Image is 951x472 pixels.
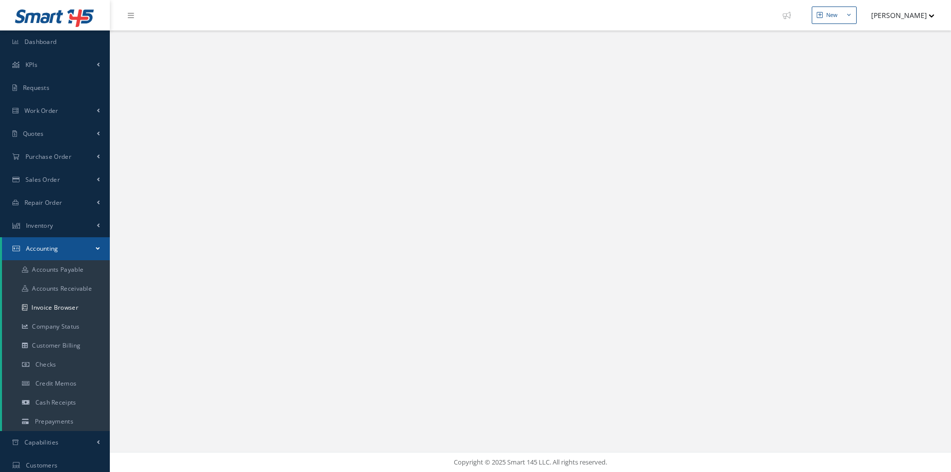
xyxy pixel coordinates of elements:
span: Capabilities [24,438,59,447]
span: KPIs [25,60,37,69]
a: Credit Memos [2,374,110,393]
span: Sales Order [25,175,60,184]
span: Purchase Order [25,152,71,161]
a: Invoice Browser [2,298,110,317]
span: Accounting [26,244,58,253]
span: Requests [23,83,49,92]
a: Accounts Payable [2,260,110,279]
button: [PERSON_NAME] [862,5,935,25]
a: Prepayments [2,412,110,431]
span: Credit Memos [35,379,77,388]
a: Accounting [2,237,110,260]
div: Copyright © 2025 Smart 145 LLC. All rights reserved. [120,458,941,468]
span: Quotes [23,129,44,138]
span: Cash Receipts [35,398,76,407]
span: Customers [26,461,58,470]
a: Accounts Receivable [2,279,110,298]
a: Checks [2,355,110,374]
span: Dashboard [24,37,57,46]
span: Inventory [26,221,53,230]
span: Work Order [24,106,58,115]
a: Company Status [2,317,110,336]
span: Checks [35,360,56,369]
a: Customer Billing [2,336,110,355]
button: New [812,6,857,24]
div: New [826,11,838,19]
span: Repair Order [24,198,62,207]
a: Cash Receipts [2,393,110,412]
span: Prepayments [35,417,73,426]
